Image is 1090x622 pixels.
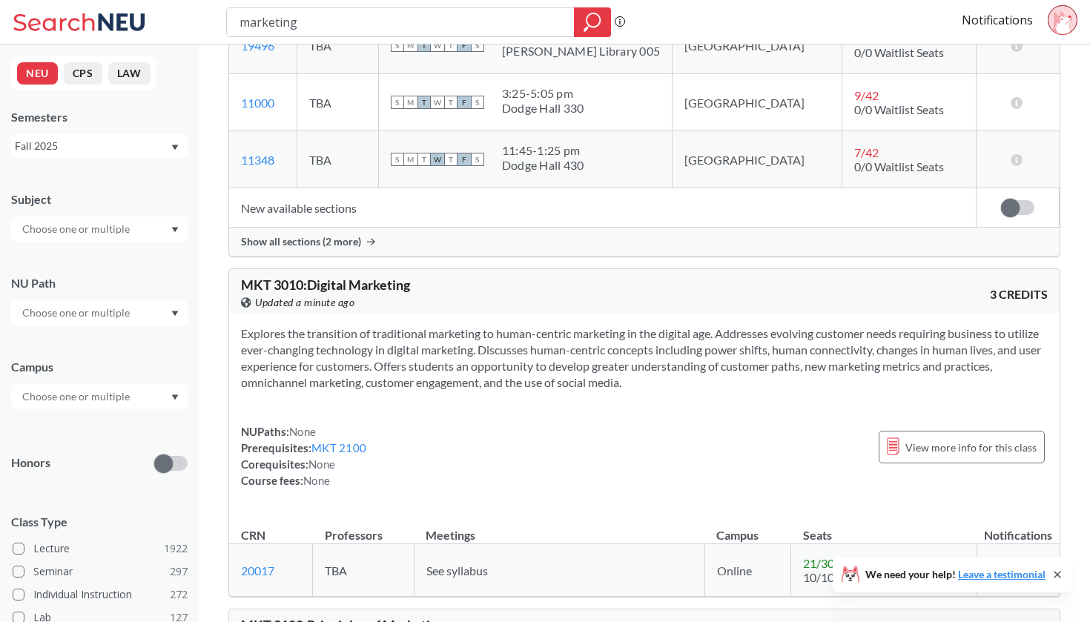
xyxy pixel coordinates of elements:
[108,62,151,85] button: LAW
[171,145,179,150] svg: Dropdown arrow
[13,539,188,558] label: Lecture
[11,275,188,291] div: NU Path
[854,159,944,173] span: 0/0 Waitlist Seats
[426,563,488,578] span: See syllabus
[574,7,611,37] div: magnifying glass
[404,153,417,166] span: M
[64,62,102,85] button: CPS
[255,294,354,311] span: Updated a minute ago
[471,39,484,52] span: S
[391,96,404,109] span: S
[11,300,188,325] div: Dropdown arrow
[311,441,366,454] a: MKT 2100
[444,96,458,109] span: T
[391,153,404,166] span: S
[171,311,179,317] svg: Dropdown arrow
[803,570,906,584] span: 10/10 Waitlist Seats
[458,39,471,52] span: F
[673,131,842,188] td: [GEOGRAPHIC_DATA]
[471,96,484,109] span: S
[502,158,584,173] div: Dodge Hall 430
[854,88,879,102] span: 9 / 42
[414,512,704,544] th: Meetings
[241,563,274,578] a: 20017
[404,96,417,109] span: M
[11,514,188,530] span: Class Type
[241,423,366,489] div: NUPaths: Prerequisites: Corequisites: Course fees:
[417,96,431,109] span: T
[297,74,378,131] td: TBA
[502,86,584,101] div: 3:25 - 5:05 pm
[241,96,274,110] a: 11000
[241,153,274,167] a: 11348
[431,39,444,52] span: W
[13,562,188,581] label: Seminar
[241,39,274,53] a: 19496
[11,134,188,158] div: Fall 2025Dropdown arrow
[297,17,378,74] td: TBA
[404,39,417,52] span: M
[313,544,414,597] td: TBA
[990,286,1048,302] span: 3 CREDITS
[791,512,977,544] th: Seats
[15,220,139,238] input: Choose one or multiple
[11,191,188,208] div: Subject
[308,457,335,471] span: None
[458,96,471,109] span: F
[444,39,458,52] span: T
[417,39,431,52] span: T
[584,12,601,33] svg: magnifying glass
[11,359,188,375] div: Campus
[11,109,188,125] div: Semesters
[502,101,584,116] div: Dodge Hall 330
[241,527,265,543] div: CRN
[171,394,179,400] svg: Dropdown arrow
[241,277,410,293] span: MKT 3010 : Digital Marketing
[673,74,842,131] td: [GEOGRAPHIC_DATA]
[958,568,1046,580] a: Leave a testimonial
[164,540,188,557] span: 1922
[15,138,170,154] div: Fall 2025
[289,425,316,438] span: None
[502,44,660,59] div: [PERSON_NAME] Library 005
[854,45,944,59] span: 0/0 Waitlist Seats
[417,153,431,166] span: T
[391,39,404,52] span: S
[313,512,414,544] th: Professors
[11,384,188,409] div: Dropdown arrow
[803,556,834,570] span: 21 / 30
[444,153,458,166] span: T
[241,325,1048,391] section: Explores the transition of traditional marketing to human-centric marketing in the digital age. A...
[471,153,484,166] span: S
[865,569,1046,580] span: We need your help!
[502,143,584,158] div: 11:45 - 1:25 pm
[704,544,790,597] td: Online
[704,512,790,544] th: Campus
[458,153,471,166] span: F
[170,563,188,580] span: 297
[238,10,564,35] input: Class, professor, course number, "phrase"
[297,131,378,188] td: TBA
[854,145,879,159] span: 7 / 42
[229,188,977,228] td: New available sections
[15,304,139,322] input: Choose one or multiple
[11,216,188,242] div: Dropdown arrow
[171,227,179,233] svg: Dropdown arrow
[170,586,188,603] span: 272
[962,12,1033,28] a: Notifications
[431,153,444,166] span: W
[229,228,1060,256] div: Show all sections (2 more)
[241,235,361,248] span: Show all sections (2 more)
[905,438,1037,457] span: View more info for this class
[15,388,139,406] input: Choose one or multiple
[11,454,50,472] p: Honors
[303,474,330,487] span: None
[431,96,444,109] span: W
[17,62,58,85] button: NEU
[13,585,188,604] label: Individual Instruction
[854,102,944,116] span: 0/0 Waitlist Seats
[673,17,842,74] td: [GEOGRAPHIC_DATA]
[977,512,1060,544] th: Notifications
